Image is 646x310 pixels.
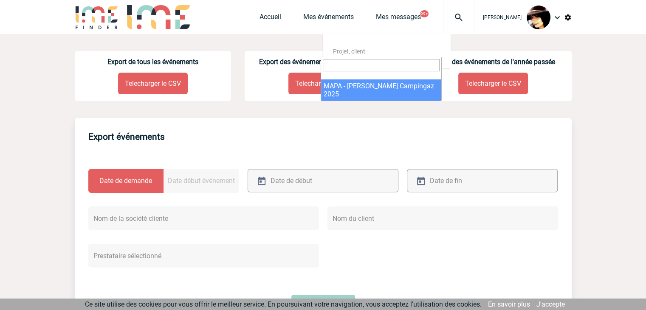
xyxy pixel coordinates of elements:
[488,300,530,308] a: En savoir plus
[420,10,429,17] button: 99+
[483,14,522,20] span: [PERSON_NAME]
[303,13,354,25] a: Mes événements
[527,6,550,29] img: 101023-0.jpg
[321,79,441,101] li: MAPA - [PERSON_NAME] Campingaz 2025
[333,48,365,55] span: Projet, client
[164,169,239,193] label: Date début événement
[85,300,482,308] span: Ce site utilise des cookies pour vous offrir le meilleur service. En poursuivant votre navigation...
[245,58,401,66] h3: Export des événements de l'année en cours
[75,5,119,29] img: IME-Finder
[268,175,358,187] input: Date de début
[415,58,572,66] h3: Export des événements de l'année passée
[118,73,188,94] a: Telecharger le CSV
[288,73,358,94] a: Telecharger le CSV
[260,13,281,25] a: Accueil
[88,206,319,230] input: Nom de la société cliente
[88,132,165,142] h4: Export événements
[88,169,164,193] label: Date de demande
[376,13,421,25] a: Mes messages
[458,73,528,94] a: Telecharger le CSV
[536,300,565,308] a: J'accepte
[88,244,319,268] input: Prestataire sélectionné
[75,58,231,66] h3: Export de tous les événements
[428,175,518,187] input: Date de fin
